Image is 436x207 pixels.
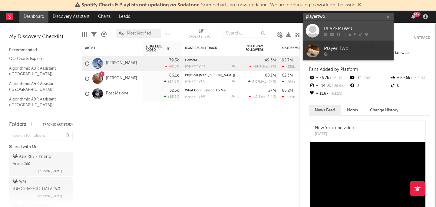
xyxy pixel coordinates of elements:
[262,80,275,84] span: +1.47k %
[329,92,342,96] span: -6.82 %
[268,89,276,93] div: 27M
[94,11,115,23] a: Charts
[13,178,68,193] div: WM [GEOGRAPHIC_DATA] ( 57 )
[265,74,276,77] div: 88.1M
[9,152,73,176] a: Asia RPS - Priority Artists(55)[PERSON_NAME]
[185,89,226,92] a: What Don't Belong To Me
[43,123,73,126] button: Tracked Artists(3)
[248,80,276,84] div: ( )
[164,95,179,99] div: +85.2 %
[85,46,130,50] div: Artist
[249,95,276,99] div: ( )
[185,80,205,83] div: popularity: 65
[282,80,295,84] div: -268k
[309,67,358,72] span: Fans Added by Platform
[223,29,268,38] input: Search...
[413,12,421,17] div: 99 +
[115,11,134,23] a: Leads
[265,58,276,62] div: 49.3M
[329,77,342,80] span: -26.1 %
[349,74,389,82] div: 0
[230,80,239,83] div: [DATE]
[185,59,197,62] a: Camera
[309,90,349,98] div: 11.8k
[9,80,67,93] a: Algorithmic A&R Assistant ([GEOGRAPHIC_DATA])
[303,13,394,21] input: Search for artists
[349,82,389,90] div: 0
[106,91,128,96] a: Post Malone
[38,168,62,175] span: [PERSON_NAME]
[163,32,171,36] button: Save
[189,26,213,43] div: 7-Day Fans Added (7-Day Fans Added)
[82,26,87,43] div: Edit Columns
[185,65,205,68] div: popularity: 79
[303,21,394,41] a: PLAYERTWO
[9,47,73,54] div: Recommended
[13,153,68,168] div: Asia RPS - Priority Artists ( 55 )
[170,89,179,93] div: 32.3k
[324,25,391,32] div: PLAYERTWO
[282,95,295,99] div: -933k
[185,74,239,77] div: Physical (feat. Troye Sivan)
[185,95,205,98] div: popularity: 68
[146,44,165,52] span: 7-Day Fans Added
[364,105,405,115] button: Change History
[390,82,430,90] div: 0
[249,64,276,68] div: ( )
[9,33,73,41] div: My Discovery Checklist
[189,33,213,41] div: 7-Day Fans Added (7-Day Fans Added)
[309,105,341,115] button: News Feed
[185,46,230,50] div: Most Recent Track
[164,80,179,84] div: +14.6 %
[282,89,293,93] div: 66.2M
[185,74,235,77] a: Physical (feat. [PERSON_NAME])
[9,96,67,108] a: Algorithmic A&R Assistant ([GEOGRAPHIC_DATA])
[230,95,239,98] div: [DATE]
[246,44,267,52] div: Instagram Followers
[309,82,349,90] div: -14.9k
[165,64,179,68] div: -62.3 %
[390,74,430,82] div: 5.66k
[315,131,354,137] div: [DATE]
[282,65,295,69] div: -530k
[9,65,67,77] a: Algorithmic A&R Assistant ([GEOGRAPHIC_DATA])
[324,45,391,52] div: Player Two
[9,121,26,128] div: Folders
[410,77,425,80] span: +6.89 %
[359,77,371,80] span: -100 %
[81,3,200,8] span: Spotify Charts & Playlists not updating on Sodatone
[341,105,364,115] button: Notes
[282,58,293,62] div: 92.7M
[91,26,97,43] div: Filters
[230,65,239,68] div: [DATE]
[106,61,137,66] a: [PERSON_NAME]
[357,3,361,8] span: Dismiss
[19,11,48,23] a: Dashboard
[127,31,151,35] span: Most Notified
[38,193,62,200] span: [PERSON_NAME]
[169,74,179,77] div: 66.1k
[9,177,73,201] a: WM [GEOGRAPHIC_DATA](57)[PERSON_NAME]
[309,74,349,82] div: 76.7k
[9,55,67,62] a: QQ Charts Explorer
[9,132,73,140] input: Search for folders...
[282,46,327,50] div: Spotify Monthly Listeners
[263,95,275,99] span: +47.4 %
[264,65,275,68] span: -26.9 %
[282,74,293,77] div: 62.3M
[253,65,263,68] span: -14.9k
[303,41,394,60] a: Player Two
[9,143,73,151] div: Shared with Me
[48,11,94,23] a: Discovery Assistant
[106,76,137,81] a: [PERSON_NAME]
[252,80,261,84] span: 9.07k
[331,84,345,88] span: -26.9 %
[185,89,239,92] div: What Don't Belong To Me
[253,95,262,99] span: -10.5k
[185,59,239,62] div: Camera
[101,26,107,43] div: A&R Pipeline
[315,125,354,131] div: New YouTube video
[411,14,415,19] button: 99+
[414,35,430,41] button: Untrack
[81,3,355,8] span: : Some charts are now updating. We are continuing to work on the issue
